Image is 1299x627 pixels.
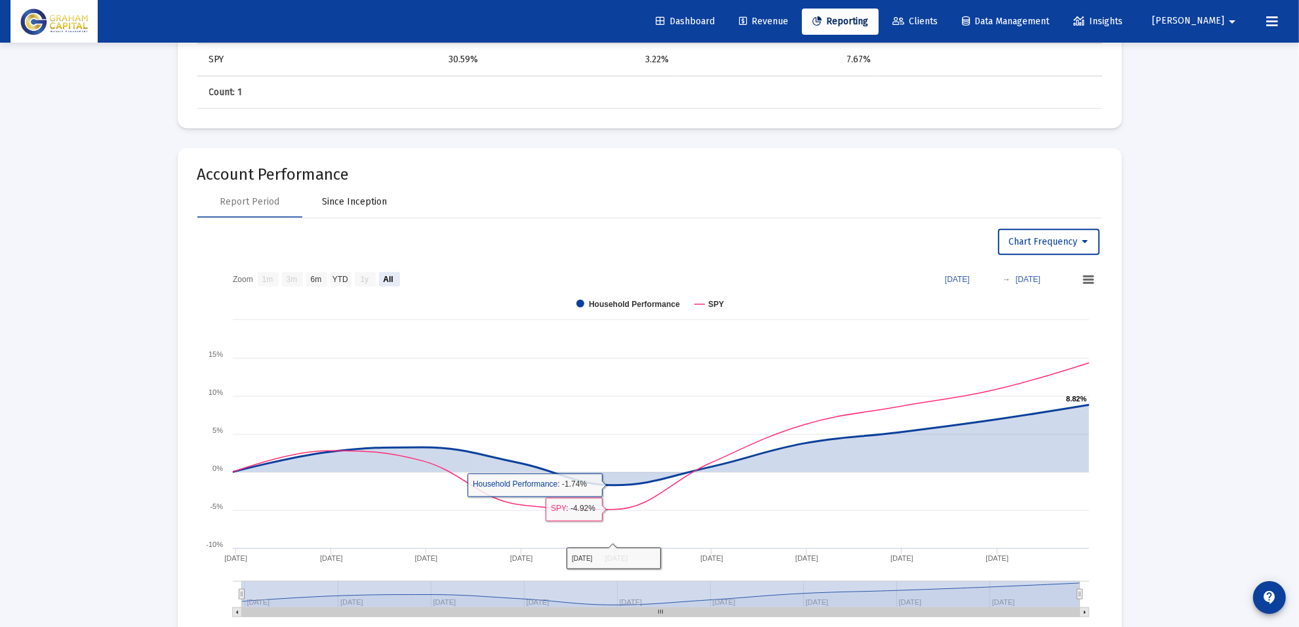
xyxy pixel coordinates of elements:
[473,479,587,489] text: : -1.74%
[310,275,321,284] text: 6m
[802,9,879,35] a: Reporting
[1152,16,1224,27] span: [PERSON_NAME]
[197,12,1102,109] div: Data grid
[197,44,371,75] td: SPY
[945,275,970,284] text: [DATE]
[262,275,273,284] text: 1m
[319,554,342,562] text: [DATE]
[20,9,88,35] img: Dashboard
[962,16,1049,27] span: Data Management
[208,388,222,396] text: 10%
[414,554,437,562] text: [DATE]
[473,479,558,489] tspan: Household Performance
[645,9,725,35] a: Dashboard
[383,275,393,284] text: All
[209,86,362,99] div: Count: 1
[496,53,669,66] div: 3.22%
[1073,16,1123,27] span: Insights
[739,16,788,27] span: Revenue
[510,554,532,562] text: [DATE]
[1262,590,1277,605] mat-icon: contact_support
[210,502,223,510] text: -5%
[1009,236,1089,247] span: Chart Frequency
[882,9,948,35] a: Clients
[951,9,1060,35] a: Data Management
[551,504,595,513] text: : -4.92%
[224,554,247,562] text: [DATE]
[795,554,818,562] text: [DATE]
[322,195,387,209] div: Since Inception
[1136,8,1256,34] button: [PERSON_NAME]
[380,53,479,66] div: 30.59%
[286,275,297,284] text: 3m
[892,16,938,27] span: Clients
[589,300,680,309] text: Household Performance
[998,229,1100,255] button: Chart Frequency
[687,53,871,66] div: 7.67%
[1066,395,1087,403] text: 8.82%
[212,464,223,472] text: 0%
[197,168,1102,181] mat-card-title: Account Performance
[708,300,724,309] text: SPY
[656,16,715,27] span: Dashboard
[1003,275,1010,284] text: →
[551,504,567,513] tspan: SPY
[206,540,223,548] text: -10%
[729,9,799,35] a: Revenue
[1016,275,1041,284] text: [DATE]
[233,275,253,284] text: Zoom
[212,426,223,434] text: 5%
[572,555,593,562] tspan: [DATE]
[986,554,1009,562] text: [DATE]
[220,195,279,209] div: Report Period
[700,554,723,562] text: [DATE]
[1063,9,1133,35] a: Insights
[360,275,369,284] text: 1y
[208,350,222,358] text: 15%
[1224,9,1240,35] mat-icon: arrow_drop_down
[890,554,913,562] text: [DATE]
[332,275,348,284] text: YTD
[812,16,868,27] span: Reporting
